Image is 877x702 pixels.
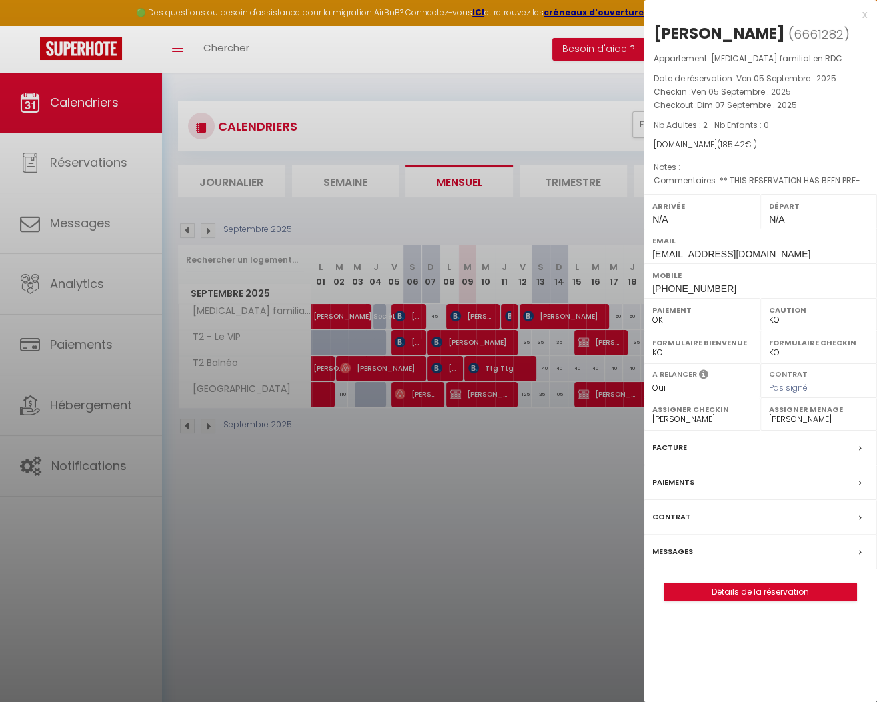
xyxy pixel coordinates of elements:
[654,119,769,131] span: Nb Adultes : 2 -
[654,85,867,99] p: Checkin :
[652,369,697,380] label: A relancer
[652,441,687,455] label: Facture
[769,199,868,213] label: Départ
[691,86,791,97] span: Ven 05 Septembre . 2025
[654,161,867,174] p: Notes :
[769,382,808,393] span: Pas signé
[769,369,808,377] label: Contrat
[714,119,769,131] span: Nb Enfants : 0
[652,303,752,317] label: Paiement
[652,249,810,259] span: [EMAIL_ADDRESS][DOMAIN_NAME]
[717,139,757,150] span: ( € )
[769,403,868,416] label: Assigner Menage
[652,510,691,524] label: Contrat
[654,139,867,151] div: [DOMAIN_NAME]
[769,336,868,349] label: Formulaire Checkin
[652,199,752,213] label: Arrivée
[654,99,867,112] p: Checkout :
[654,52,867,65] p: Appartement :
[652,269,868,282] label: Mobile
[654,174,867,187] p: Commentaires :
[11,5,51,45] button: Ouvrir le widget de chat LiveChat
[652,283,736,294] span: [PHONE_NUMBER]
[652,545,693,559] label: Messages
[711,53,842,64] span: [MEDICAL_DATA] familial en RDC
[680,161,685,173] span: -
[664,583,857,601] button: Détails de la réservation
[769,303,868,317] label: Caution
[644,7,867,23] div: x
[720,139,745,150] span: 185.42
[652,234,868,247] label: Email
[664,583,856,601] a: Détails de la réservation
[788,25,850,43] span: ( )
[654,72,867,85] p: Date de réservation :
[736,73,836,84] span: Ven 05 Septembre . 2025
[652,475,694,489] label: Paiements
[654,23,785,44] div: [PERSON_NAME]
[697,99,797,111] span: Dim 07 Septembre . 2025
[699,369,708,383] i: Sélectionner OUI si vous souhaiter envoyer les séquences de messages post-checkout
[794,26,844,43] span: 6661282
[769,214,784,225] span: N/A
[652,336,752,349] label: Formulaire Bienvenue
[652,403,752,416] label: Assigner Checkin
[652,214,668,225] span: N/A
